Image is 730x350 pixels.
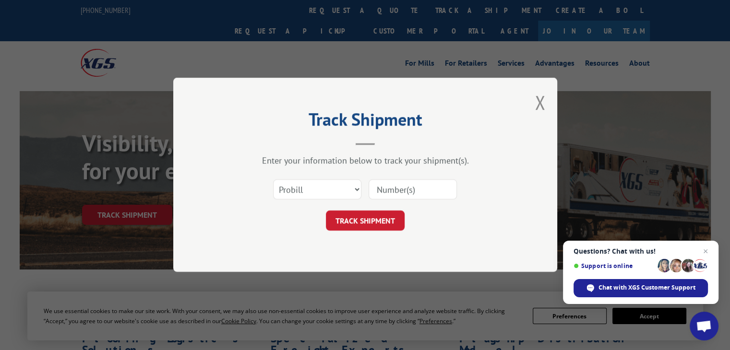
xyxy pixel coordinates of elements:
button: Close modal [535,90,545,115]
span: Chat with XGS Customer Support [598,283,695,292]
button: TRACK SHIPMENT [326,211,405,231]
span: Close chat [700,245,711,257]
div: Chat with XGS Customer Support [574,279,708,297]
div: Open chat [690,312,718,340]
div: Enter your information below to track your shipment(s). [221,155,509,166]
input: Number(s) [369,180,457,200]
span: Support is online [574,262,654,269]
h2: Track Shipment [221,113,509,131]
span: Questions? Chat with us! [574,247,708,255]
